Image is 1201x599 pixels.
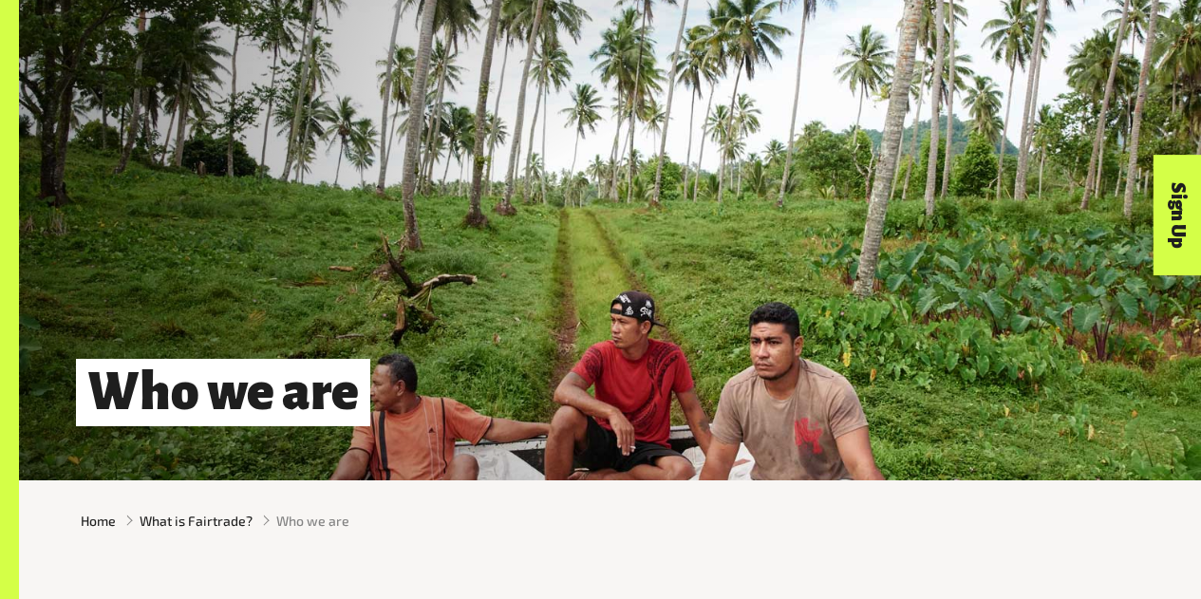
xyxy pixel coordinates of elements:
a: Home [81,511,116,531]
a: What is Fairtrade? [140,511,253,531]
span: Who we are [276,511,349,531]
h1: Who we are [76,359,370,426]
